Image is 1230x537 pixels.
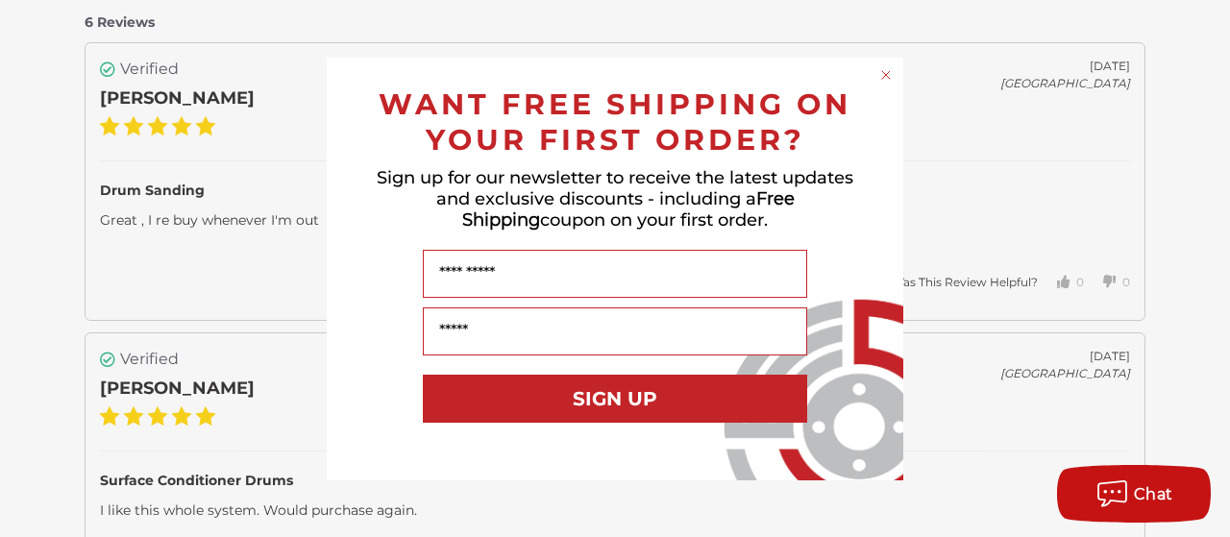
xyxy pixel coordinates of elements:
[1057,465,1211,523] button: Chat
[423,375,807,423] button: SIGN UP
[377,167,853,231] span: Sign up for our newsletter to receive the latest updates and exclusive discounts - including a co...
[876,65,896,85] button: Close dialog
[379,86,851,158] span: WANT FREE SHIPPING ON YOUR FIRST ORDER?
[462,188,795,231] span: Free Shipping
[1134,485,1173,503] span: Chat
